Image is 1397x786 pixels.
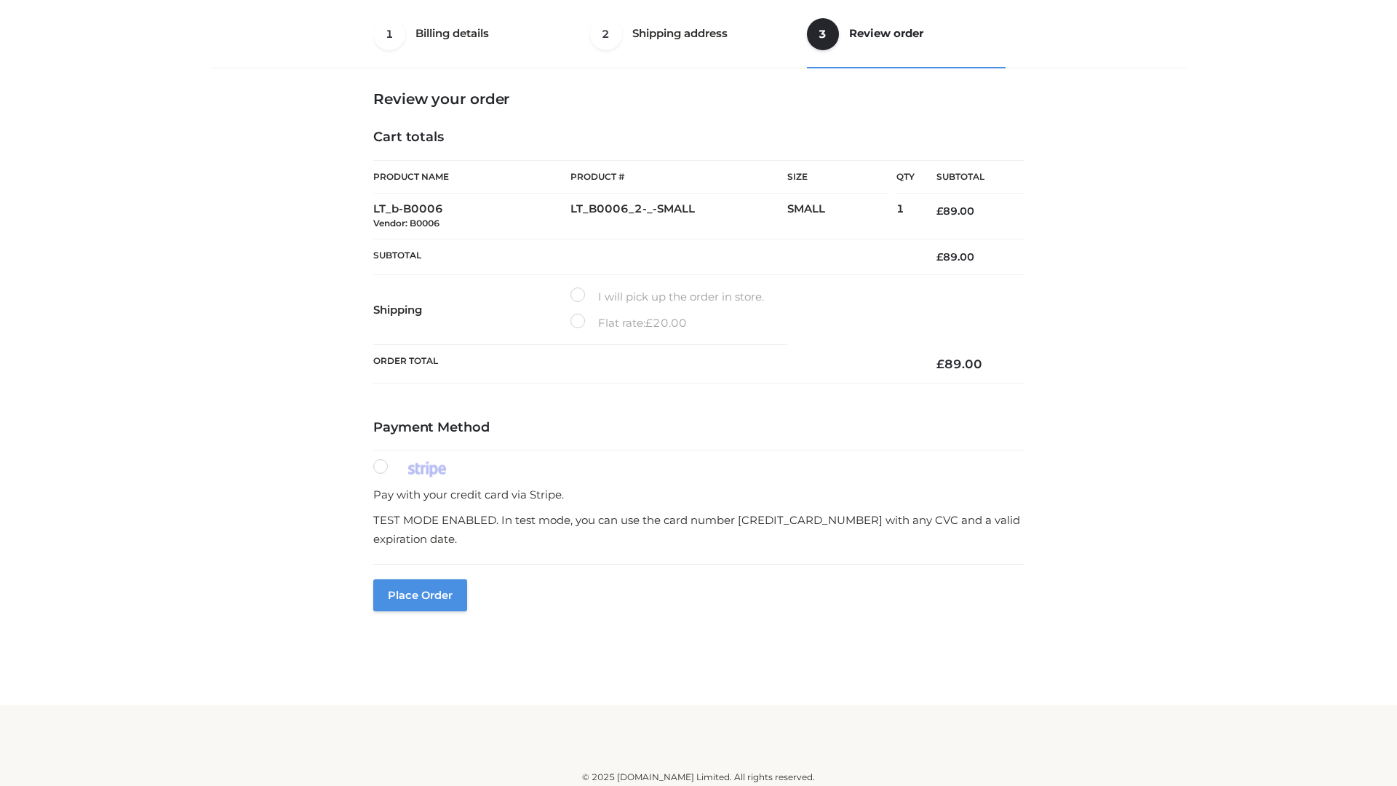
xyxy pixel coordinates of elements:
td: LT_B0006_2-_-SMALL [570,194,787,239]
th: Subtotal [915,161,1024,194]
div: © 2025 [DOMAIN_NAME] Limited. All rights reserved. [216,770,1181,785]
bdi: 89.00 [936,205,974,218]
label: Flat rate: [570,314,687,333]
th: Product # [570,160,787,194]
td: SMALL [787,194,896,239]
th: Product Name [373,160,570,194]
label: I will pick up the order in store. [570,287,764,306]
th: Qty [896,160,915,194]
bdi: 20.00 [645,316,687,330]
th: Shipping [373,275,570,345]
span: £ [936,250,943,263]
bdi: 89.00 [936,250,974,263]
h4: Cart totals [373,130,1024,146]
button: Place order [373,579,467,611]
td: LT_b-B0006 [373,194,570,239]
th: Size [787,161,889,194]
p: Pay with your credit card via Stripe. [373,485,1024,504]
small: Vendor: B0006 [373,218,439,229]
th: Order Total [373,345,915,384]
span: £ [936,205,943,218]
th: Subtotal [373,239,915,274]
bdi: 89.00 [936,357,982,371]
h3: Review your order [373,90,1024,108]
p: TEST MODE ENABLED. In test mode, you can use the card number [CREDIT_CARD_NUMBER] with any CVC an... [373,511,1024,548]
span: £ [645,316,653,330]
td: 1 [896,194,915,239]
h4: Payment Method [373,420,1024,436]
span: £ [936,357,944,371]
